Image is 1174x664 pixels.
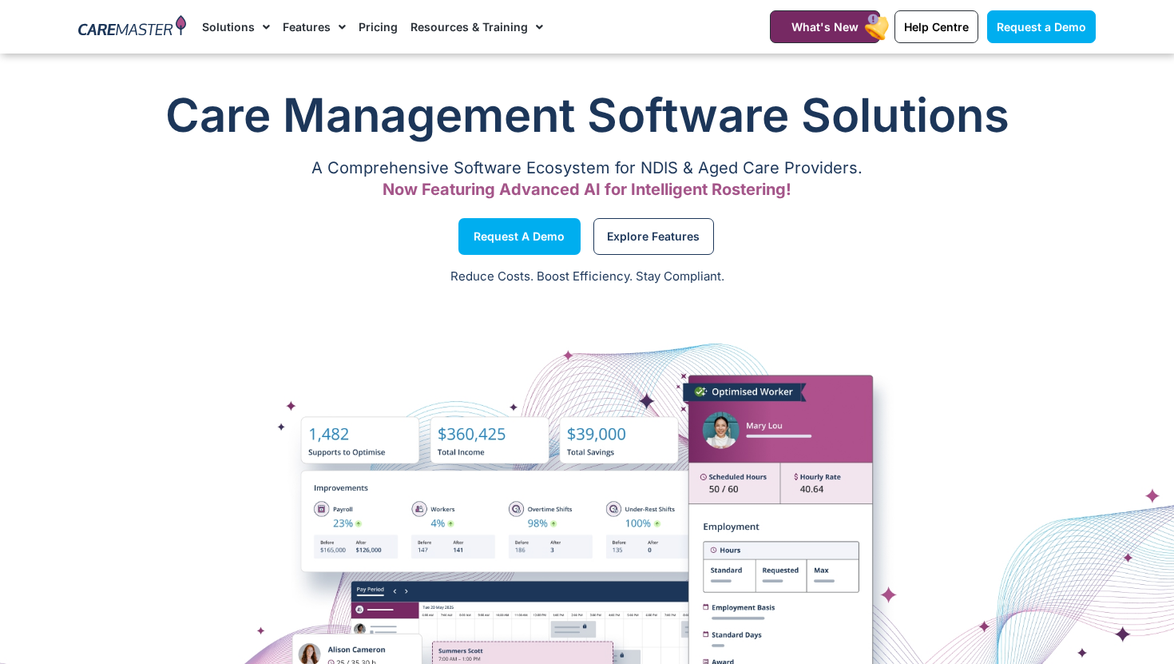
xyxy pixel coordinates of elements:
[593,218,714,255] a: Explore Features
[997,20,1086,34] span: Request a Demo
[10,268,1164,286] p: Reduce Costs. Boost Efficiency. Stay Compliant.
[987,10,1096,43] a: Request a Demo
[770,10,880,43] a: What's New
[791,20,859,34] span: What's New
[458,218,581,255] a: Request a Demo
[904,20,969,34] span: Help Centre
[383,180,791,199] span: Now Featuring Advanced AI for Intelligent Rostering!
[474,233,565,241] span: Request a Demo
[607,233,700,241] span: Explore Features
[78,83,1096,147] h1: Care Management Software Solutions
[78,15,186,39] img: CareMaster Logo
[894,10,978,43] a: Help Centre
[78,163,1096,173] p: A Comprehensive Software Ecosystem for NDIS & Aged Care Providers.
